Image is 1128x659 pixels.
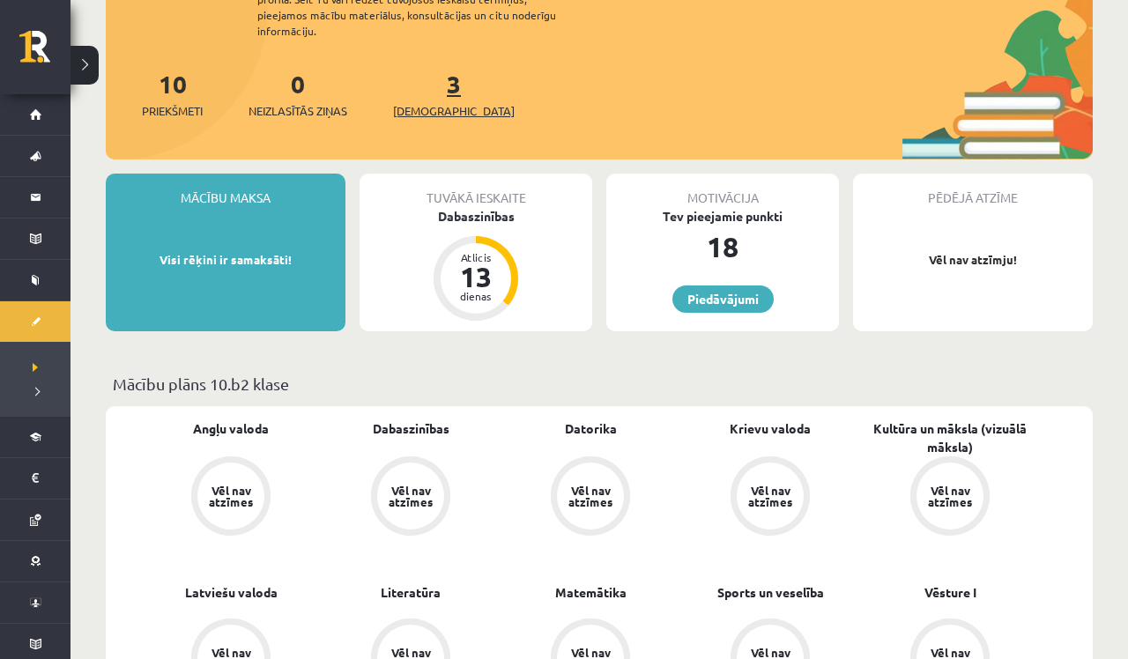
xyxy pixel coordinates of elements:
a: Angļu valoda [193,419,269,438]
div: Tev pieejamie punkti [606,207,839,226]
p: Mācību plāns 10.b2 klase [113,372,1086,396]
a: 0Neizlasītās ziņas [249,68,347,120]
a: Vēl nav atzīmes [501,456,680,539]
a: Vēl nav atzīmes [860,456,1040,539]
a: Krievu valoda [730,419,811,438]
a: Kultūra un māksla (vizuālā māksla) [860,419,1040,456]
div: Mācību maksa [106,174,345,207]
a: Vēl nav atzīmes [321,456,501,539]
div: Vēl nav atzīmes [386,485,435,507]
span: Neizlasītās ziņas [249,102,347,120]
p: Vēl nav atzīmju! [862,251,1084,269]
span: [DEMOGRAPHIC_DATA] [393,102,515,120]
div: Vēl nav atzīmes [566,485,615,507]
div: Atlicis [449,252,502,263]
a: Piedāvājumi [672,285,774,313]
div: Tuvākā ieskaite [360,174,592,207]
div: Dabaszinības [360,207,592,226]
a: Dabaszinības Atlicis 13 dienas [360,207,592,323]
div: 18 [606,226,839,268]
a: Matemātika [555,583,627,602]
div: 13 [449,263,502,291]
p: Visi rēķini ir samaksāti! [115,251,337,269]
a: Vēl nav atzīmes [680,456,860,539]
a: Vēsture I [924,583,976,602]
div: dienas [449,291,502,301]
a: Rīgas 1. Tālmācības vidusskola [19,31,70,75]
a: Dabaszinības [373,419,449,438]
a: 3[DEMOGRAPHIC_DATA] [393,68,515,120]
a: Sports un veselība [717,583,824,602]
div: Vēl nav atzīmes [925,485,975,507]
div: Vēl nav atzīmes [206,485,256,507]
a: Literatūra [381,583,441,602]
a: Datorika [565,419,617,438]
a: Latviešu valoda [185,583,278,602]
div: Pēdējā atzīme [853,174,1093,207]
span: Priekšmeti [142,102,203,120]
div: Vēl nav atzīmes [746,485,795,507]
a: Vēl nav atzīmes [141,456,321,539]
div: Motivācija [606,174,839,207]
a: 10Priekšmeti [142,68,203,120]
